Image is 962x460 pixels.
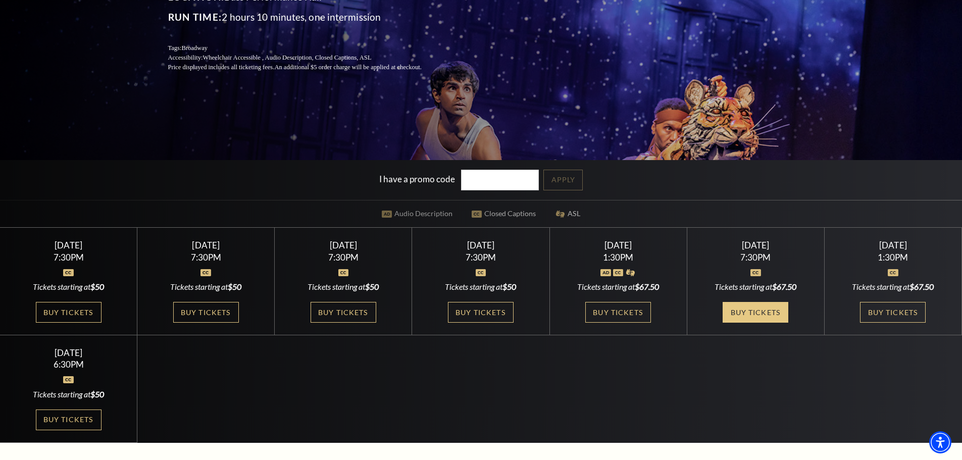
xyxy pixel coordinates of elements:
a: Buy Tickets [36,410,102,430]
a: Buy Tickets [173,302,239,323]
div: Tickets starting at [287,281,400,292]
div: Tickets starting at [149,281,263,292]
div: Tickets starting at [699,281,812,292]
div: [DATE] [562,240,675,250]
span: An additional $5 order charge will be applied at checkout. [274,64,421,71]
span: $67.50 [772,282,796,291]
span: $50 [228,282,241,291]
div: [DATE] [287,240,400,250]
div: 7:30PM [287,253,400,262]
p: Tags: [168,43,446,53]
div: [DATE] [12,347,125,358]
p: Accessibility: [168,53,446,63]
div: 7:30PM [149,253,263,262]
div: [DATE] [12,240,125,250]
div: Tickets starting at [562,281,675,292]
span: $67.50 [635,282,659,291]
div: Tickets starting at [837,281,950,292]
div: [DATE] [149,240,263,250]
div: Tickets starting at [12,281,125,292]
div: [DATE] [424,240,537,250]
div: 6:30PM [12,360,125,369]
div: 7:30PM [424,253,537,262]
span: $50 [90,282,104,291]
span: $50 [365,282,379,291]
a: Buy Tickets [311,302,376,323]
span: $67.50 [909,282,934,291]
label: I have a promo code [379,174,455,184]
span: Broadway [181,44,208,52]
div: 7:30PM [12,253,125,262]
span: $50 [90,389,104,399]
span: Run Time: [168,11,222,23]
span: $50 [502,282,516,291]
div: 7:30PM [699,253,812,262]
div: [DATE] [699,240,812,250]
div: Tickets starting at [424,281,537,292]
span: Wheelchair Accessible , Audio Description, Closed Captions, ASL [202,54,371,61]
p: Price displayed includes all ticketing fees. [168,63,446,72]
div: 1:30PM [562,253,675,262]
div: Tickets starting at [12,389,125,400]
a: Buy Tickets [36,302,102,323]
a: Buy Tickets [723,302,788,323]
p: 2 hours 10 minutes, one intermission [168,9,446,25]
a: Buy Tickets [585,302,651,323]
a: Buy Tickets [860,302,926,323]
div: Accessibility Menu [929,431,951,453]
a: Buy Tickets [448,302,514,323]
div: [DATE] [837,240,950,250]
div: 1:30PM [837,253,950,262]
